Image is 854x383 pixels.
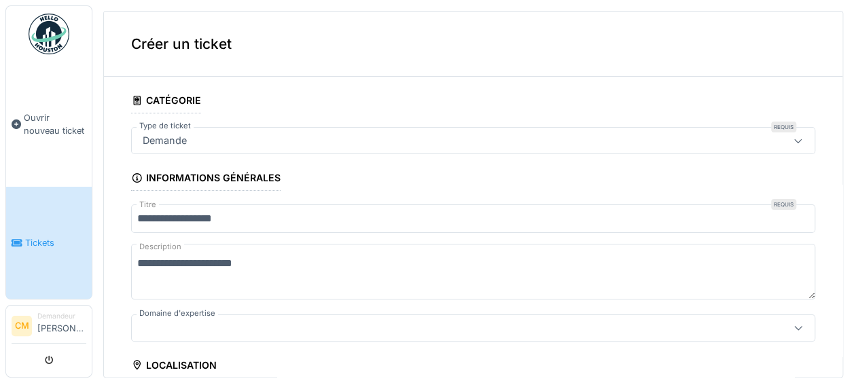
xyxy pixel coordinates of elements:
label: Domaine d'expertise [137,308,218,319]
div: Informations générales [131,168,281,191]
img: Badge_color-CXgf-gQk.svg [29,14,69,54]
label: Description [137,238,184,255]
div: Requis [771,122,796,132]
a: CM Demandeur[PERSON_NAME] [12,311,86,344]
div: Demande [137,133,192,148]
label: Titre [137,199,159,211]
span: Ouvrir nouveau ticket [24,111,86,137]
div: Requis [771,199,796,210]
li: CM [12,316,32,336]
a: Tickets [6,187,92,299]
a: Ouvrir nouveau ticket [6,62,92,187]
div: Catégorie [131,90,201,113]
div: Demandeur [37,311,86,321]
div: Localisation [131,355,217,378]
span: Tickets [25,236,86,249]
li: [PERSON_NAME] [37,311,86,340]
label: Type de ticket [137,120,194,132]
div: Créer un ticket [104,12,842,77]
